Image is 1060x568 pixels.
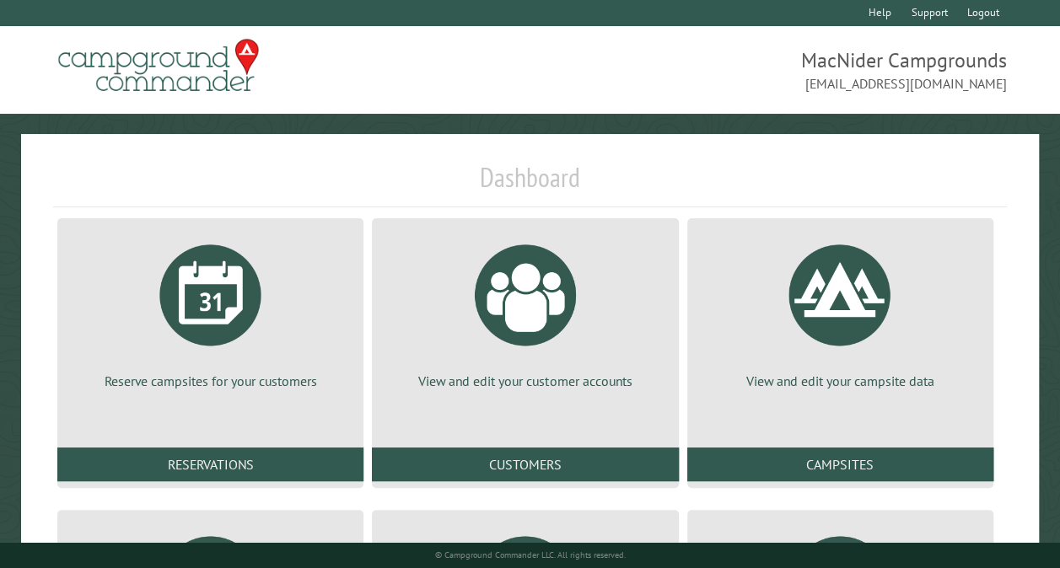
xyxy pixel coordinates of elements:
[53,161,1007,207] h1: Dashboard
[687,447,993,481] a: Campsites
[708,232,973,390] a: View and edit your campsite data
[530,46,1008,94] span: MacNider Campgrounds [EMAIL_ADDRESS][DOMAIN_NAME]
[78,232,343,390] a: Reserve campsites for your customers
[392,372,658,390] p: View and edit your customer accounts
[435,549,626,560] small: © Campground Commander LLC. All rights reserved.
[57,447,363,481] a: Reservations
[53,33,264,99] img: Campground Commander
[78,372,343,390] p: Reserve campsites for your customers
[708,372,973,390] p: View and edit your campsite data
[372,447,678,481] a: Customers
[392,232,658,390] a: View and edit your customer accounts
